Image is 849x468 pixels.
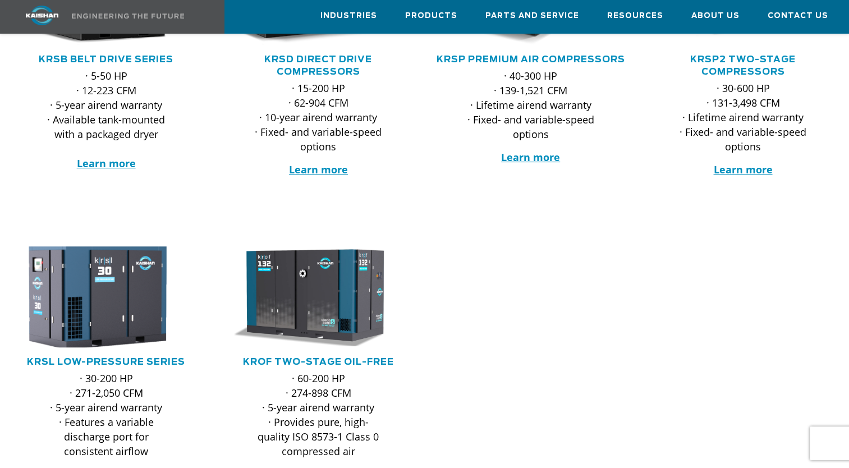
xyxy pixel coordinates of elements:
[768,1,828,31] a: Contact Us
[253,81,384,154] p: · 15-200 HP · 62-904 CFM · 10-year airend warranty · Fixed- and variable-speed options
[485,10,579,22] span: Parts and Service
[40,68,172,171] p: · 5-50 HP · 12-223 CFM · 5-year airend warranty · Available tank-mounted with a packaged dryer
[405,1,457,31] a: Products
[77,157,136,170] a: Learn more
[677,81,809,154] p: · 30-600 HP · 131-3,498 CFM · Lifetime airend warranty · Fixed- and variable-speed options
[691,1,740,31] a: About Us
[607,1,663,31] a: Resources
[230,246,406,347] div: krof132
[501,150,560,164] a: Learn more
[691,10,740,22] span: About Us
[465,68,596,141] p: · 40-300 HP · 139-1,521 CFM · Lifetime airend warranty · Fixed- and variable-speed options
[320,1,377,31] a: Industries
[18,246,194,347] div: krsl30
[485,1,579,31] a: Parts and Service
[27,357,185,366] a: KRSL Low-Pressure Series
[607,10,663,22] span: Resources
[253,371,384,458] p: · 60-200 HP · 274-898 CFM · 5-year airend warranty · Provides pure, high-quality ISO 8573-1 Class...
[289,163,348,176] a: Learn more
[264,55,372,76] a: KRSD Direct Drive Compressors
[713,163,772,176] a: Learn more
[690,55,796,76] a: KRSP2 Two-Stage Compressors
[320,10,377,22] span: Industries
[222,246,398,347] img: krof132
[40,371,172,458] p: · 30-200 HP · 271-2,050 CFM · 5-year airend warranty · Features a variable discharge port for con...
[243,357,394,366] a: KROF TWO-STAGE OIL-FREE
[768,10,828,22] span: Contact Us
[39,55,173,64] a: KRSB Belt Drive Series
[405,10,457,22] span: Products
[437,55,625,64] a: KRSP Premium Air Compressors
[1,241,195,352] img: krsl30
[72,13,184,19] img: Engineering the future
